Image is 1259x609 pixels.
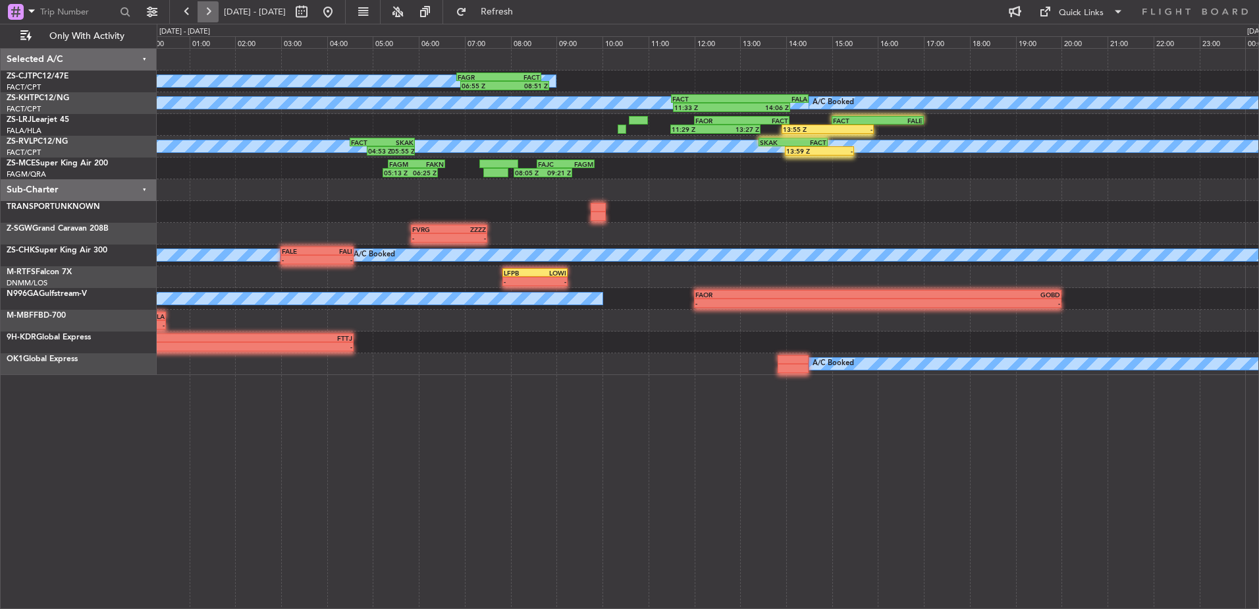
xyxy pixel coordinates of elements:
div: 17:00 [924,36,970,48]
div: 13:00 [740,36,786,48]
div: FALE [282,247,317,255]
a: 9H-KDRGlobal Express [7,333,91,341]
span: OK1 [7,355,23,363]
a: FAGM/QRA [7,169,46,179]
div: 13:27 Z [715,125,759,133]
div: 05:00 [373,36,419,48]
div: FALI [317,247,352,255]
div: - [449,234,486,242]
div: LOWI [535,269,567,277]
div: 09:00 [556,36,603,48]
div: FAGR [458,73,498,81]
span: ZS-LRJ [7,116,32,124]
div: - [819,147,853,155]
div: 13:59 Z [786,147,820,155]
div: 11:00 [649,36,695,48]
div: A/C Booked [354,245,395,265]
div: 15:00 [832,36,878,48]
div: FALA [740,95,808,103]
div: 14:00 [786,36,832,48]
div: - [504,277,535,285]
a: FACT/CPT [7,104,41,114]
a: TRANSPORTUNKNOWN [7,203,100,211]
div: - [231,343,352,351]
div: ZZZZ [449,225,486,233]
div: FAOR [695,117,742,125]
div: FALA [110,334,231,342]
span: Only With Activity [34,32,139,41]
div: 13:55 Z [783,125,828,133]
button: Only With Activity [14,26,143,47]
div: FVRG [412,225,449,233]
div: 00:00 [144,36,190,48]
div: 12:00 [695,36,741,48]
span: M-MBFF [7,312,38,320]
div: 08:05 Z [515,169,543,177]
span: TRANSPORT [7,203,55,211]
div: - [110,343,231,351]
div: - [412,234,449,242]
a: ZS-MCESuper King Air 200 [7,159,108,167]
div: FAJC [538,160,566,168]
div: LFPB [504,269,535,277]
div: FALE [878,117,923,125]
div: 06:55 Z [462,82,505,90]
a: N996GAGulfstream-V [7,290,87,298]
div: GOBD [878,291,1060,299]
button: Quick Links [1032,1,1130,22]
div: 16:00 [878,36,924,48]
div: - [535,277,567,285]
div: A/C Booked [813,354,854,374]
div: - [878,299,1060,307]
div: - [828,125,872,133]
div: 06:25 Z [410,169,437,177]
a: FALA/HLA [7,126,41,136]
div: 10:00 [603,36,649,48]
div: [DATE] - [DATE] [159,26,210,38]
div: A/C Booked [813,93,854,113]
span: [DATE] - [DATE] [224,6,286,18]
div: FACT [498,73,539,81]
div: 02:00 [235,36,281,48]
span: Z-SGW [7,225,32,233]
div: 14:06 Z [732,103,789,111]
div: 20:00 [1061,36,1108,48]
a: ZS-RVLPC12/NG [7,138,68,146]
a: OK1Global Express [7,355,78,363]
div: Quick Links [1059,7,1104,20]
div: SKAK [760,138,793,146]
span: 9H-KDR [7,333,36,341]
a: DNMM/LOS [7,278,47,288]
div: FACT [833,117,878,125]
div: FACT [741,117,788,125]
div: 18:00 [970,36,1016,48]
a: FACT/CPT [7,148,41,158]
div: FAKN [417,160,444,168]
div: 23:00 [1200,36,1246,48]
div: FAOR [695,291,878,299]
div: 21:00 [1108,36,1154,48]
a: FACT/CPT [7,82,41,92]
span: ZS-MCE [7,159,36,167]
div: 07:00 [465,36,511,48]
a: ZS-LRJLearjet 45 [7,116,69,124]
button: Refresh [450,1,529,22]
div: 03:00 [281,36,327,48]
div: 11:33 Z [674,103,732,111]
a: ZS-CHKSuper King Air 300 [7,246,107,254]
div: 05:55 Z [391,147,414,155]
a: Z-SGWGrand Caravan 208B [7,225,109,233]
a: M-MBFFBD-700 [7,312,66,320]
a: M-RTFSFalcon 7X [7,268,72,276]
div: FAGM [389,160,417,168]
a: ZS-KHTPC12/NG [7,94,69,102]
div: 04:00 [327,36,373,48]
div: FAGM [566,160,593,168]
div: - [695,299,878,307]
div: 19:00 [1016,36,1062,48]
span: ZS-CHK [7,246,35,254]
div: 08:51 Z [505,82,549,90]
div: FTTJ [231,334,352,342]
div: 22:00 [1154,36,1200,48]
div: 08:00 [511,36,557,48]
